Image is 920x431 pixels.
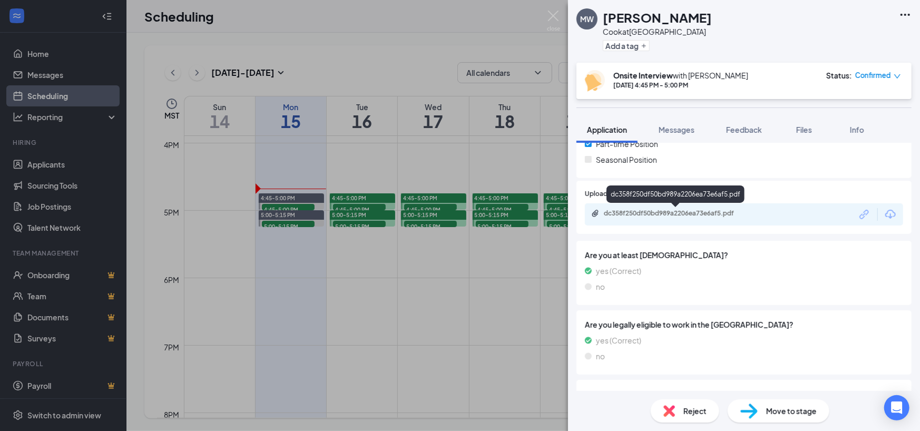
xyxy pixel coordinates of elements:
[585,388,903,400] span: Are you at least [DEMOGRAPHIC_DATA]?
[641,43,647,49] svg: Plus
[591,209,762,219] a: Paperclipdc358f250df50bd989a2206ea73e6af5.pdf
[596,138,658,150] span: Part-time Position
[603,40,650,51] button: PlusAdd a tag
[855,70,891,81] span: Confirmed
[596,335,641,346] span: yes (Correct)
[585,189,633,199] span: Upload Resume
[596,265,641,277] span: yes (Correct)
[726,125,762,134] span: Feedback
[826,70,852,81] div: Status :
[580,14,594,24] div: MW
[683,405,707,417] span: Reject
[884,208,897,221] svg: Download
[604,209,751,218] div: dc358f250df50bd989a2206ea73e6af5.pdf
[850,125,864,134] span: Info
[596,350,605,362] span: no
[585,249,903,261] span: Are you at least [DEMOGRAPHIC_DATA]?
[587,125,627,134] span: Application
[596,281,605,292] span: no
[659,125,694,134] span: Messages
[585,319,903,330] span: Are you legally eligible to work in the [GEOGRAPHIC_DATA]?
[613,71,673,80] b: Onsite Interview
[606,185,745,203] div: dc358f250df50bd989a2206ea73e6af5.pdf
[899,8,912,21] svg: Ellipses
[603,8,712,26] h1: [PERSON_NAME]
[858,208,872,221] svg: Link
[596,154,657,165] span: Seasonal Position
[884,395,909,420] div: Open Intercom Messenger
[591,209,600,218] svg: Paperclip
[613,81,748,90] div: [DATE] 4:45 PM - 5:00 PM
[766,405,817,417] span: Move to stage
[796,125,812,134] span: Files
[603,26,712,37] div: Cook at [GEOGRAPHIC_DATA]
[894,73,901,80] span: down
[613,70,748,81] div: with [PERSON_NAME]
